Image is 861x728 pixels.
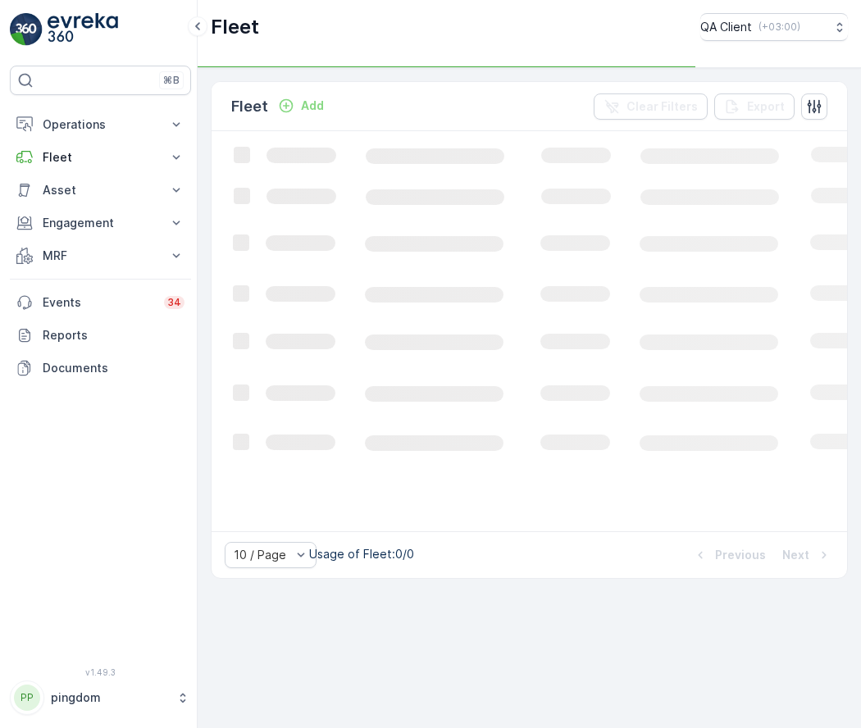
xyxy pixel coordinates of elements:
[700,13,848,41] button: QA Client(+03:00)
[594,93,708,120] button: Clear Filters
[43,215,158,231] p: Engagement
[10,141,191,174] button: Fleet
[271,96,330,116] button: Add
[782,547,809,563] p: Next
[10,207,191,239] button: Engagement
[10,286,191,319] a: Events34
[10,667,191,677] span: v 1.49.3
[758,20,800,34] p: ( +03:00 )
[301,98,324,114] p: Add
[626,98,698,115] p: Clear Filters
[167,296,181,309] p: 34
[43,248,158,264] p: MRF
[43,149,158,166] p: Fleet
[43,360,184,376] p: Documents
[10,174,191,207] button: Asset
[43,294,154,311] p: Events
[10,680,191,715] button: PPpingdom
[43,327,184,344] p: Reports
[10,319,191,352] a: Reports
[10,108,191,141] button: Operations
[690,545,768,565] button: Previous
[781,545,834,565] button: Next
[43,182,158,198] p: Asset
[10,239,191,272] button: MRF
[747,98,785,115] p: Export
[211,14,259,40] p: Fleet
[309,546,414,562] p: Usage of Fleet : 0/0
[51,689,168,706] p: pingdom
[43,116,158,133] p: Operations
[231,95,268,118] p: Fleet
[714,93,795,120] button: Export
[10,13,43,46] img: logo
[163,74,180,87] p: ⌘B
[14,685,40,711] div: PP
[700,19,752,35] p: QA Client
[48,13,118,46] img: logo_light-DOdMpM7g.png
[10,352,191,384] a: Documents
[715,547,766,563] p: Previous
